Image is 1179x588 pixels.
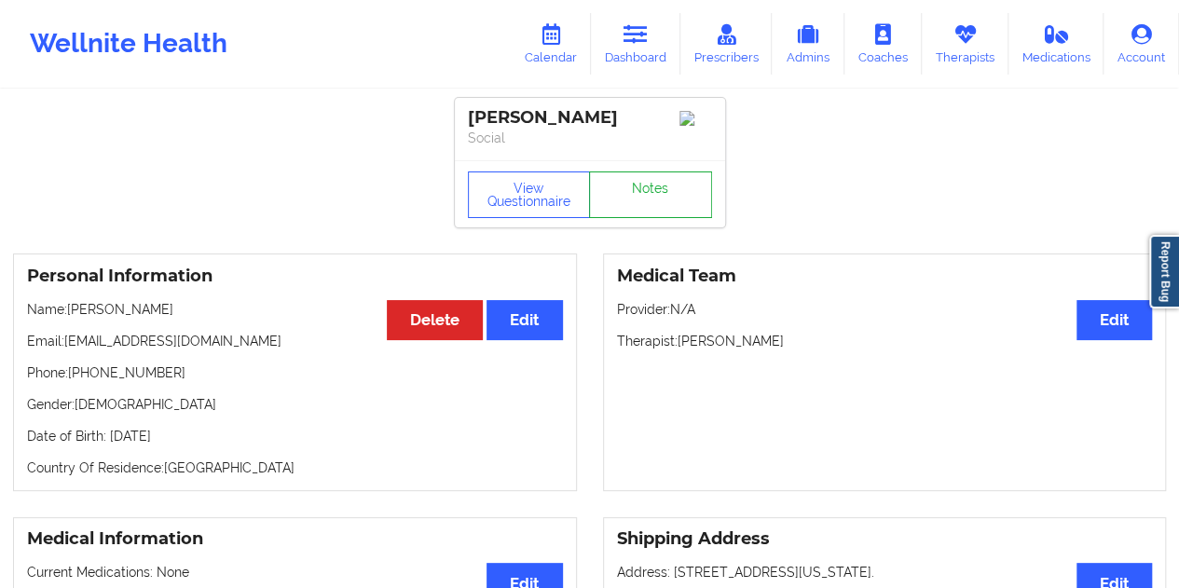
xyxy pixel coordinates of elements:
img: Image%2Fplaceholer-image.png [679,111,712,126]
a: Medications [1008,13,1104,75]
a: Therapists [922,13,1008,75]
div: [PERSON_NAME] [468,107,712,129]
a: Dashboard [591,13,680,75]
a: Coaches [844,13,922,75]
p: Email: [EMAIL_ADDRESS][DOMAIN_NAME] [27,332,563,350]
a: Prescribers [680,13,773,75]
button: Edit [1076,300,1152,340]
a: Report Bug [1149,235,1179,308]
p: Therapist: [PERSON_NAME] [617,332,1153,350]
p: Date of Birth: [DATE] [27,427,563,445]
h3: Shipping Address [617,528,1153,550]
p: Name: [PERSON_NAME] [27,300,563,319]
h3: Medical Team [617,266,1153,287]
button: View Questionnaire [468,171,591,218]
p: Social [468,129,712,147]
p: Gender: [DEMOGRAPHIC_DATA] [27,395,563,414]
button: Delete [387,300,483,340]
h3: Medical Information [27,528,563,550]
a: Notes [589,171,712,218]
a: Account [1104,13,1179,75]
p: Provider: N/A [617,300,1153,319]
p: Current Medications: None [27,563,563,581]
button: Edit [487,300,562,340]
h3: Personal Information [27,266,563,287]
p: Address: [STREET_ADDRESS][US_STATE]. [617,563,1153,581]
a: Admins [772,13,844,75]
a: Calendar [511,13,591,75]
p: Country Of Residence: [GEOGRAPHIC_DATA] [27,458,563,477]
p: Phone: [PHONE_NUMBER] [27,363,563,382]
